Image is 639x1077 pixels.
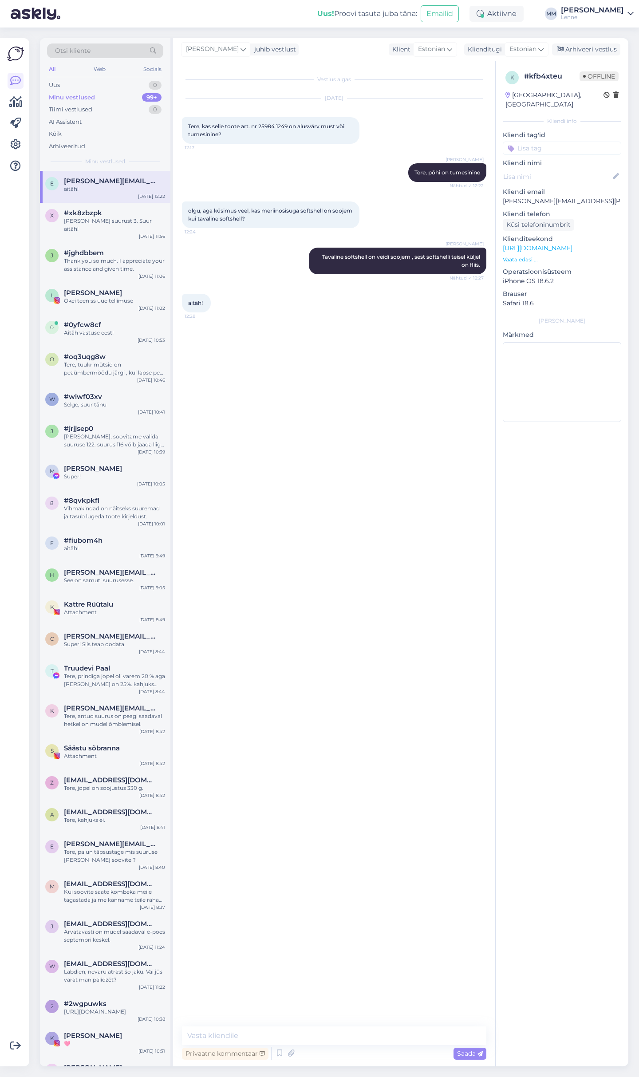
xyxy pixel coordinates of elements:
span: 0 [50,324,54,331]
div: [DATE] 10:01 [138,521,165,527]
span: w [49,963,55,970]
span: zhenijai@inbox.lv [64,776,156,784]
div: Lenne [561,14,624,21]
div: Super! Siis teab oodata [64,640,165,648]
span: mariliis8@ocloud.com [64,880,156,888]
span: aitäh! [188,300,203,306]
span: 8 [50,500,54,506]
span: f [50,540,54,546]
span: #2wgpuwks [64,1000,106,1008]
p: Märkmed [503,330,621,339]
div: Okei teen ss uue tellimuse [64,297,165,305]
div: Küsi telefoninumbrit [503,219,574,231]
div: [DATE] 8:41 [140,824,165,831]
div: Labdien, nevaru atrast šo jaku. Vai jūs varat man palīdzēt? [64,968,165,984]
div: Socials [142,63,163,75]
span: Tere, põhi on tumesinine [414,169,480,176]
span: [PERSON_NAME] [446,241,484,247]
div: [DATE] 10:41 [138,409,165,415]
div: 0 [149,105,162,114]
div: Selge, suur tänu [64,401,165,409]
span: K [50,604,54,610]
div: Aktiivne [469,6,524,22]
div: [PERSON_NAME] suurust 3. Suur aitäh! [64,217,165,233]
p: Kliendi telefon [503,209,621,219]
span: Otsi kliente [55,46,91,55]
div: Vestlus algas [182,75,486,83]
div: Tere, jopel on soojustus 330 g. [64,784,165,792]
span: k [510,74,514,81]
div: Aitäh vastuse eest! [64,329,165,337]
span: o [50,356,54,363]
div: [DATE] 10:53 [138,337,165,343]
div: [DATE] 12:22 [138,193,165,200]
div: Tere, prindiga jopel oli varem 20 % aga [PERSON_NAME] on 25%. kahjuks suuremat allahindlust antud... [64,672,165,688]
span: 2 [51,1003,54,1010]
div: Arhiveeritud [49,142,85,151]
span: w [49,396,55,402]
div: [DATE] 8:42 [139,760,165,767]
span: M [50,468,55,474]
span: k [50,707,54,714]
div: Attachment [64,752,165,760]
span: j [51,923,53,930]
div: Kliendi info [503,117,621,125]
div: Uus [49,81,60,90]
p: Safari 18.6 [503,299,621,308]
span: Ketlin Vinkler [64,1064,122,1072]
span: j [51,428,53,434]
span: Estonian [418,44,445,54]
span: Nähtud ✓ 12:22 [450,182,484,189]
span: Saada [457,1049,483,1057]
div: [DATE] 8:44 [139,688,165,695]
div: Tere, palun täpsustage mis suuruse [PERSON_NAME] soovite ? [64,848,165,864]
span: [PERSON_NAME] [186,44,239,54]
span: j [51,252,53,259]
div: Tere, kahjuks ei. [64,816,165,824]
span: Tere, kas selle toote art. nr 25984 1249 on alusvärv must või tumesinine? [188,123,346,138]
p: Klienditeekond [503,234,621,244]
div: [DATE] 10:31 [138,1048,165,1054]
div: [DATE] 10:39 [138,449,165,455]
span: Tavaline softshell on veidi soojem , sest softshelli teisel küljel on fliis. [322,253,481,268]
div: Attachment [64,608,165,616]
span: Estonian [509,44,536,54]
input: Lisa tag [503,142,621,155]
p: Operatsioonisüsteem [503,267,621,276]
div: Kui soovite saate kombeka meile tagastada ja me kanname teile raha tagasi , uus soovitud suurus t... [64,888,165,904]
div: [DATE] 8:42 [139,728,165,735]
span: krista.kbi@gmail.com [64,704,156,712]
span: Minu vestlused [85,158,125,166]
div: [DATE] 10:38 [138,1016,165,1022]
span: cathy.ojaste@gmail.com [64,632,156,640]
div: # kfb4xteu [524,71,580,82]
a: [URL][DOMAIN_NAME] [503,244,572,252]
div: [DATE] 8:49 [139,616,165,623]
div: Klienditugi [464,45,502,54]
input: Lisa nimi [503,172,611,181]
span: Kadri Ait [64,1032,122,1040]
span: 12:17 [185,144,218,151]
div: See on samuti suurusesse. [64,576,165,584]
div: [URL][DOMAIN_NAME] [64,1008,165,1016]
span: helen.kaldamae.001@gmail.com [64,568,156,576]
a: [PERSON_NAME]Lenne [561,7,634,21]
span: edith.jants@gmail.com [64,177,156,185]
span: T [51,667,54,674]
p: Vaata edasi ... [503,256,621,264]
span: #wiwf03xv [64,393,102,401]
div: Tere, tuukrimütsid on peaümbermõõdu järgi , kui lapse pea on suurem kui 46 cm siis soovitame [PER... [64,361,165,377]
span: 12:28 [185,313,218,320]
div: Privaatne kommentaar [182,1048,268,1060]
div: aitäh! [64,544,165,552]
div: [DATE] 8:44 [139,648,165,655]
span: #xk8zbzpk [64,209,102,217]
div: [PERSON_NAME], soovitame valida suuruse 122. suurus 116 võib jääda liiga [PERSON_NAME] traksipüks... [64,433,165,449]
div: [DATE] 9:49 [139,552,165,559]
span: [PERSON_NAME] [446,156,484,163]
img: Askly Logo [7,45,24,62]
p: [PERSON_NAME][EMAIL_ADDRESS][PERSON_NAME][DOMAIN_NAME] [503,197,621,206]
div: Arhiveeri vestlus [552,43,620,55]
div: MM [545,8,557,20]
span: c [50,635,54,642]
